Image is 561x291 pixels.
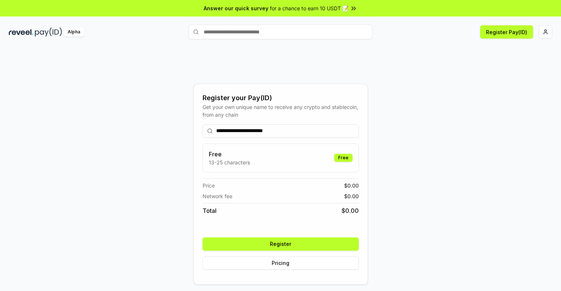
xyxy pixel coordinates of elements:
[334,154,353,162] div: Free
[203,93,359,103] div: Register your Pay(ID)
[64,28,84,37] div: Alpha
[209,159,250,166] p: 13-25 characters
[480,25,533,39] button: Register Pay(ID)
[203,237,359,251] button: Register
[203,103,359,119] div: Get your own unique name to receive any crypto and stablecoin, from any chain
[35,28,62,37] img: pay_id
[209,150,250,159] h3: Free
[270,4,349,12] span: for a chance to earn 10 USDT 📝
[203,192,232,200] span: Network fee
[342,206,359,215] span: $ 0.00
[9,28,33,37] img: reveel_dark
[203,206,217,215] span: Total
[344,192,359,200] span: $ 0.00
[204,4,268,12] span: Answer our quick survey
[203,182,215,189] span: Price
[344,182,359,189] span: $ 0.00
[203,257,359,270] button: Pricing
